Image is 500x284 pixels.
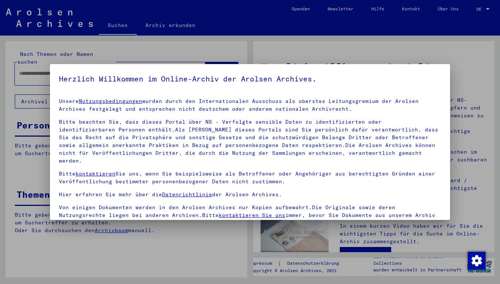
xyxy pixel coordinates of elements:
[59,170,441,186] p: Bitte Sie uns, wenn Sie beispielsweise als Betroffener oder Angehöriger aus berechtigten Gründen ...
[59,73,441,85] h5: Herzlich Willkommen im Online-Archiv der Arolsen Archives.
[59,97,441,113] p: Unsere wurden durch den Internationalen Ausschuss als oberstes Leitungsgremium der Arolsen Archiv...
[219,212,285,218] a: kontaktieren Sie uns
[59,204,441,227] p: Von einigen Dokumenten werden in den Arolsen Archives nur Kopien aufbewahrt.Die Originale sowie d...
[59,191,441,198] p: Hier erfahren Sie mehr über die der Arolsen Archives.
[79,98,142,104] a: Nutzungsbedingungen
[59,118,441,165] p: Bitte beachten Sie, dass dieses Portal über NS - Verfolgte sensible Daten zu identifizierten oder...
[468,252,486,270] img: Zustimmung ändern
[162,191,212,198] a: Datenrichtlinie
[75,170,115,177] a: kontaktieren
